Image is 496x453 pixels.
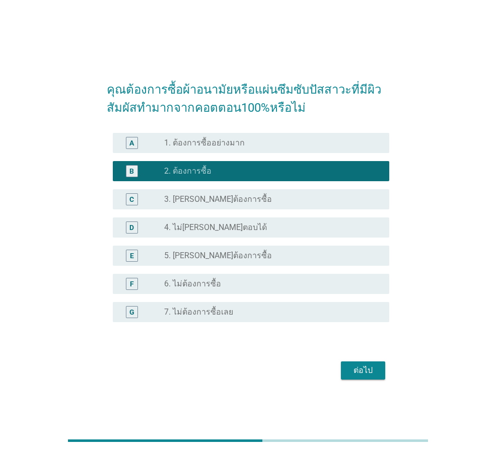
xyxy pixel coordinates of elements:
div: C [129,194,134,205]
label: 5. [PERSON_NAME]ต้องการซื้อ [164,251,272,261]
div: B [129,166,134,177]
label: 6. ไม่ต้องการซื้อ [164,279,221,289]
div: E [130,251,134,261]
label: 4. ไม่[PERSON_NAME]ตอบได้ [164,222,267,233]
label: 2. ต้องการซื้อ [164,166,211,176]
div: F [130,279,134,289]
label: 3. [PERSON_NAME]ต้องการซื้อ [164,194,272,204]
div: A [129,138,134,148]
label: 7. ไม่ต้องการซื้อเลย [164,307,233,317]
div: G [129,307,134,318]
div: ต่อไป [349,364,377,376]
button: ต่อไป [341,361,385,380]
div: D [129,222,134,233]
label: 1. ต้องการซื้ออย่างมาก [164,138,245,148]
h2: คุณต้องการซื้อผ้าอนามัยหรือแผ่นซึมซับปัสสาวะที่มีผิวสัมผัสทำมากจากคอตตอน100%หรือไม่ [107,70,389,117]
